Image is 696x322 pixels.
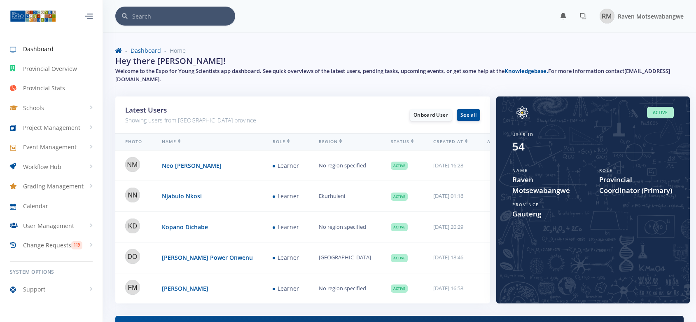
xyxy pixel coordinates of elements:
span: Workflow Hub [23,162,61,171]
th: Role [263,134,309,150]
a: Knowledgebase. [504,67,548,75]
span: Provincial Stats [23,84,65,92]
img: Image placeholder [512,106,532,119]
th: Created At [423,134,477,150]
h6: System Options [10,268,93,276]
span: Learner [273,160,299,171]
td: No region specified [309,212,381,242]
span: [DATE] 01:16 [433,192,463,200]
td: [GEOGRAPHIC_DATA] [309,242,381,273]
td: Ekurhuleni [309,181,381,212]
li: Home [161,46,186,55]
div: 54 [512,139,525,155]
span: Learner [273,283,299,294]
span: Role [599,167,613,173]
th: Region [309,134,381,150]
span: Learner [273,222,299,232]
span: Change Requests [23,241,71,249]
span: Name [512,167,528,173]
span: Support [23,285,45,294]
a: Dashboard [131,47,161,54]
img: ... [10,9,56,23]
a: Njabulo Nkosi [162,192,202,200]
span: Provincial Coordinator (Primary) [599,174,674,195]
span: Dashboard [23,45,54,53]
span: Learner [273,191,299,202]
th: Actions [477,134,518,150]
th: Status [381,134,423,150]
h3: Latest Users [125,105,297,115]
a: Kopano Dichabe [162,223,208,231]
td: No region specified [309,150,381,181]
span: Grading Management [23,182,84,190]
span: [DATE] 16:58 [433,284,463,292]
p: Showing users from [GEOGRAPHIC_DATA] province [125,115,297,125]
span: Gauteng [512,209,674,219]
th: Name [152,134,263,150]
span: User Management [23,221,74,230]
span: Active [391,284,408,293]
span: 119 [71,241,82,249]
span: Schools [23,103,44,112]
span: Active [391,193,408,201]
span: Active [647,107,674,119]
a: Onboard User [410,109,452,121]
span: Active [391,254,408,262]
span: Province [512,202,539,207]
span: [DATE] 18:46 [433,254,463,261]
span: Provincial Overview [23,64,77,73]
span: Calendar [23,202,48,210]
a: Neo [PERSON_NAME] [162,162,222,169]
input: Search [132,7,235,26]
td: No region specified [309,273,381,303]
th: Photo [115,134,152,150]
span: Event Management [23,143,77,151]
nav: breadcrumb [115,46,684,55]
span: Raven Motsewabangwe [512,174,587,195]
span: User ID [512,132,534,137]
h5: Welcome to the Expo for Young Scientists app dashboard. See quick overviews of the latest users, ... [115,67,684,83]
span: Learner [273,253,299,263]
span: [DATE] 16:28 [433,162,463,169]
a: Image placeholder Raven Motsewabangwe [593,7,684,25]
span: Active [391,162,408,170]
span: Project Management [23,123,80,132]
h2: Hey there [PERSON_NAME]! [115,55,226,67]
a: [PERSON_NAME] Power Onwenu [162,254,253,261]
span: Active [391,223,408,231]
span: Raven Motsewabangwe [618,12,684,20]
a: [PERSON_NAME] [162,284,208,292]
a: See all [457,109,480,121]
img: Image placeholder [600,9,614,24]
span: [DATE] 20:29 [433,223,463,230]
a: [EMAIL_ADDRESS][DOMAIN_NAME] [115,67,670,83]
